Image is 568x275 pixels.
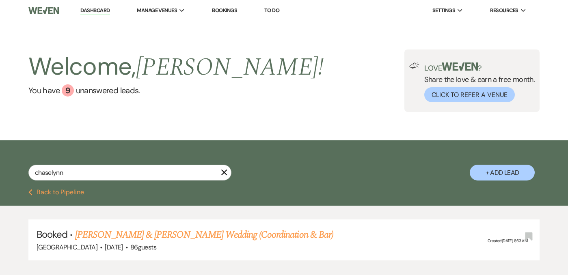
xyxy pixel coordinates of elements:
[432,6,456,15] span: Settings
[488,238,527,243] span: Created: [DATE] 8:53 AM
[37,243,97,251] span: [GEOGRAPHIC_DATA]
[264,7,279,14] a: To Do
[62,84,74,97] div: 9
[105,243,123,251] span: [DATE]
[424,62,535,72] p: Love ?
[28,49,324,84] h2: Welcome,
[28,84,324,97] a: You have 9 unanswered leads.
[130,243,156,251] span: 86 guests
[28,2,59,19] img: Weven Logo
[212,7,237,14] a: Bookings
[80,7,110,15] a: Dashboard
[37,228,67,241] span: Booked
[442,62,478,71] img: weven-logo-green.svg
[424,87,515,102] button: Click to Refer a Venue
[470,165,535,180] button: + Add Lead
[409,62,419,69] img: loud-speaker-illustration.svg
[136,49,324,86] span: [PERSON_NAME] !
[75,228,333,242] a: [PERSON_NAME] & [PERSON_NAME] Wedding (Coordination & Bar)
[490,6,518,15] span: Resources
[28,165,231,180] input: Search by name, event date, email address or phone number
[419,62,535,102] div: Share the love & earn a free month.
[137,6,177,15] span: Manage Venues
[28,189,84,196] button: Back to Pipeline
